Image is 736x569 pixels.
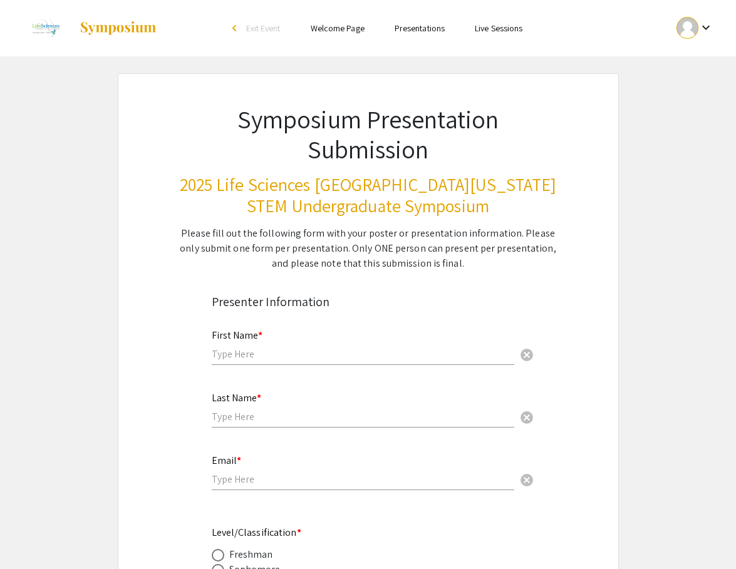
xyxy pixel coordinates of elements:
[9,513,53,560] iframe: Chat
[519,410,534,425] span: cancel
[519,347,534,362] span: cancel
[212,526,301,539] mat-label: Level/Classification
[232,24,240,32] div: arrow_back_ios
[79,21,157,36] img: Symposium by ForagerOne
[9,13,157,44] a: 2025 Life Sciences South Florida STEM Undergraduate Symposium
[212,329,262,342] mat-label: First Name
[212,410,514,423] input: Type Here
[212,454,241,467] mat-label: Email
[179,226,557,271] div: Please fill out the following form with your poster or presentation information. Please only subm...
[311,23,365,34] a: Welcome Page
[212,473,514,486] input: Type Here
[663,14,727,42] button: Expand account dropdown
[698,20,713,35] mat-icon: Expand account dropdown
[246,23,281,34] span: Exit Event
[475,23,522,34] a: Live Sessions
[514,466,539,491] button: Clear
[212,292,525,311] div: Presenter Information
[519,473,534,488] span: cancel
[229,547,273,562] div: Freshman
[514,342,539,367] button: Clear
[212,391,261,404] mat-label: Last Name
[179,104,557,164] h1: Symposium Presentation Submission
[212,347,514,361] input: Type Here
[514,404,539,429] button: Clear
[24,13,66,44] img: 2025 Life Sciences South Florida STEM Undergraduate Symposium
[179,174,557,216] h3: 2025 Life Sciences [GEOGRAPHIC_DATA][US_STATE] STEM Undergraduate Symposium
[395,23,445,34] a: Presentations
